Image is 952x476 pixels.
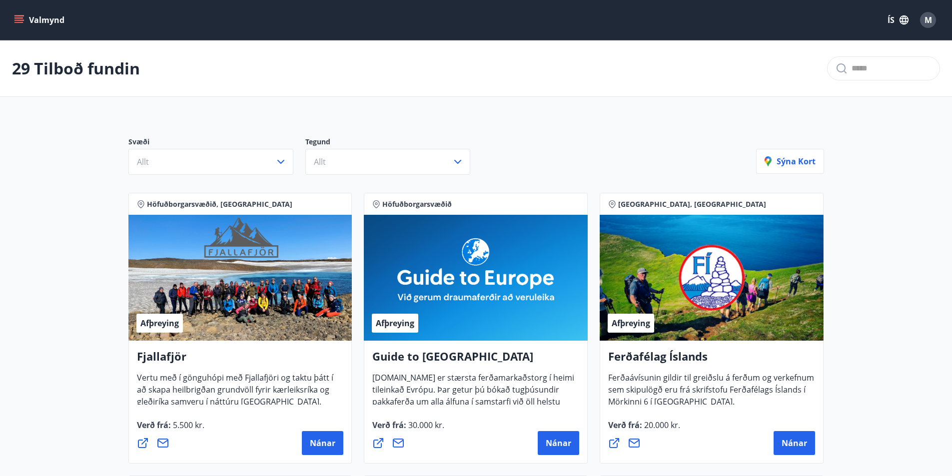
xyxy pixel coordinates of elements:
button: Sýna kort [756,149,824,174]
button: M [916,8,940,32]
button: Nánar [302,431,343,455]
p: 29 Tilboð fundin [12,57,140,79]
p: Tegund [305,137,482,149]
span: Höfuðborgarsvæðið, [GEOGRAPHIC_DATA] [147,199,292,209]
h4: Guide to [GEOGRAPHIC_DATA] [372,349,579,372]
h4: Ferðafélag Íslands [608,349,815,372]
span: Verð frá : [137,420,204,439]
span: [DOMAIN_NAME] er stærsta ferðamarkaðstorg í heimi tileinkað Evrópu. Þar getur þú bókað tugþúsundi... [372,372,574,439]
span: Afþreying [376,318,414,329]
p: Sýna kort [765,156,816,167]
span: 5.500 kr. [171,420,204,431]
span: Nánar [310,438,335,449]
button: Allt [128,149,293,175]
h4: Fjallafjör [137,349,344,372]
span: Afþreying [140,318,179,329]
span: Nánar [782,438,807,449]
span: Nánar [546,438,571,449]
span: Verð frá : [372,420,444,439]
span: Afþreying [612,318,650,329]
p: Svæði [128,137,305,149]
button: ÍS [882,11,914,29]
button: Nánar [774,431,815,455]
span: Vertu með í gönguhópi með Fjallafjöri og taktu þátt í að skapa heilbrigðan grundvöll fyrir kærlei... [137,372,333,415]
span: Höfuðborgarsvæðið [382,199,452,209]
span: 30.000 kr. [406,420,444,431]
span: Allt [137,156,149,167]
span: Ferðaávísunin gildir til greiðslu á ferðum og verkefnum sem skipulögð eru frá skrifstofu Ferðafél... [608,372,814,415]
span: 20.000 kr. [642,420,680,431]
span: Verð frá : [608,420,680,439]
button: Nánar [538,431,579,455]
span: M [925,14,932,25]
span: [GEOGRAPHIC_DATA], [GEOGRAPHIC_DATA] [618,199,766,209]
button: Allt [305,149,470,175]
button: menu [12,11,68,29]
span: Allt [314,156,326,167]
